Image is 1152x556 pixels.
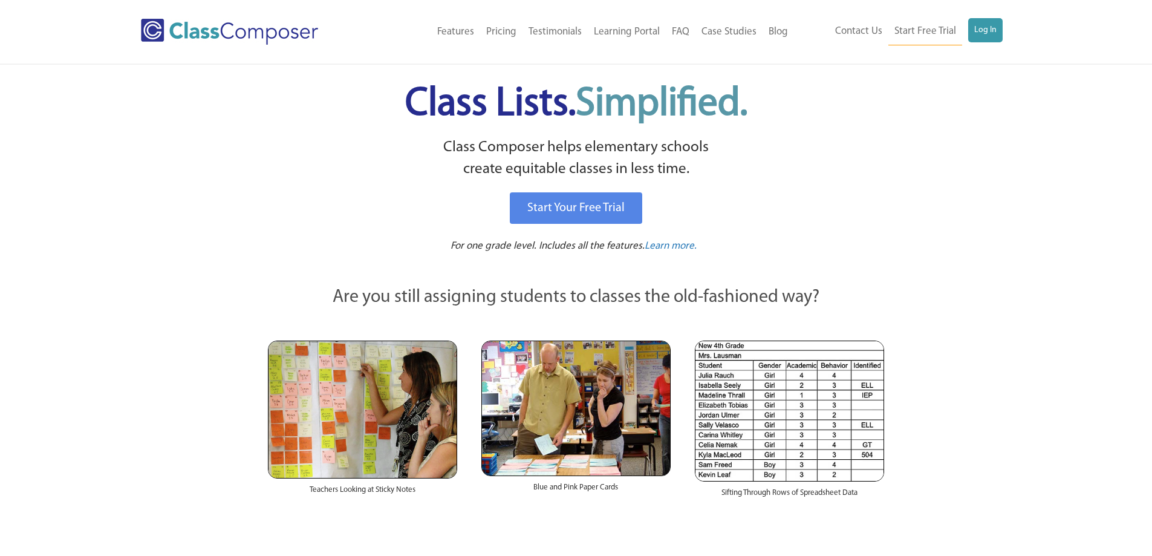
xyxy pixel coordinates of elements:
div: Sifting Through Rows of Spreadsheet Data [695,482,884,511]
img: Class Composer [141,19,318,45]
nav: Header Menu [368,19,794,45]
a: Learn more. [645,239,697,254]
a: Learning Portal [588,19,666,45]
a: Pricing [480,19,522,45]
a: Case Studies [695,19,763,45]
span: Class Lists. [405,85,747,124]
img: Teachers Looking at Sticky Notes [268,341,457,479]
a: FAQ [666,19,695,45]
a: Features [431,19,480,45]
span: Learn more. [645,241,697,251]
a: Testimonials [522,19,588,45]
img: Spreadsheets [695,341,884,482]
a: Blog [763,19,794,45]
img: Blue and Pink Paper Cards [481,341,671,476]
p: Class Composer helps elementary schools create equitable classes in less time. [266,137,887,181]
span: For one grade level. Includes all the features. [451,241,645,251]
a: Contact Us [829,18,888,45]
a: Log In [968,18,1003,42]
a: Start Free Trial [888,18,962,45]
nav: Header Menu [794,18,1003,45]
p: Are you still assigning students to classes the old-fashioned way? [268,284,885,311]
div: Blue and Pink Paper Cards [481,476,671,505]
a: Start Your Free Trial [510,192,642,224]
div: Teachers Looking at Sticky Notes [268,479,457,508]
span: Simplified. [576,85,747,124]
span: Start Your Free Trial [527,202,625,214]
